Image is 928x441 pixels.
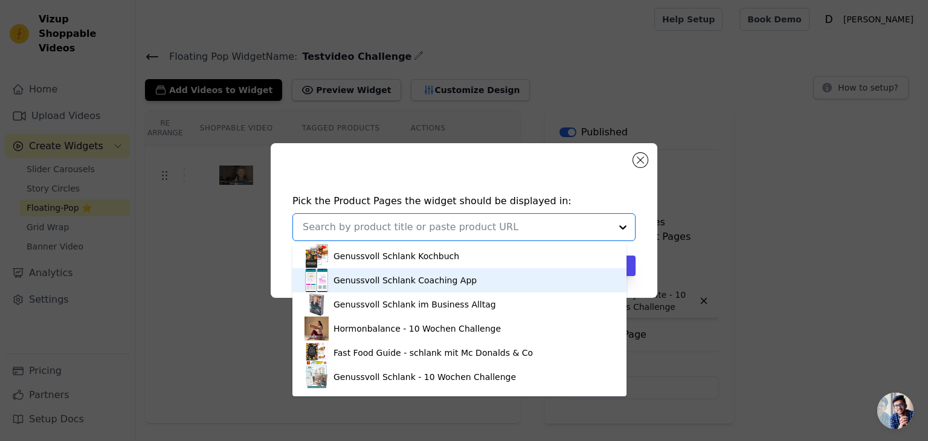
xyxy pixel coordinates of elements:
img: product thumbnail [304,268,329,292]
h4: Pick the Product Pages the widget should be displayed in: [292,194,636,208]
input: Search by product title or paste product URL [303,220,611,234]
div: Abnehm Diagnose inkl. Expertenlösung [309,395,476,407]
div: Genussvoll Schlank - 10 Wochen Challenge [333,371,516,383]
div: Chat öffnen [877,393,913,429]
div: Genussvoll Schlank im Business Alltag [333,298,496,311]
img: product thumbnail [304,341,329,365]
img: product thumbnail [304,244,329,268]
img: product thumbnail [304,292,329,317]
img: product thumbnail [304,317,329,341]
div: Hormonbalance - 10 Wochen Challenge [333,323,501,335]
div: Genussvoll Schlank Coaching App [333,274,477,286]
div: Genussvoll Schlank Kochbuch [333,250,459,262]
button: Close modal [633,153,648,167]
div: Fast Food Guide - schlank mit Mc Donalds & Co [333,347,533,359]
img: product thumbnail [304,365,329,389]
